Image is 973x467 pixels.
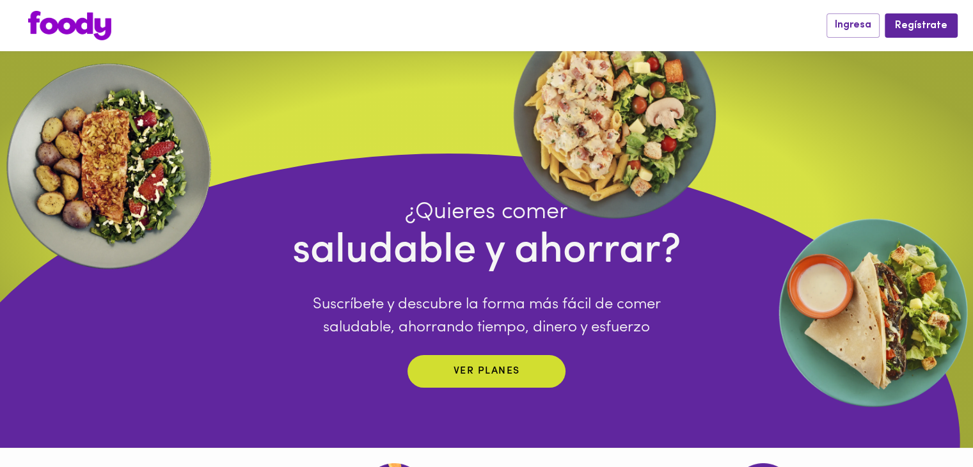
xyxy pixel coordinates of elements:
[895,20,947,32] span: Regístrate
[885,13,958,37] button: Regístrate
[835,19,871,31] span: Ingresa
[28,11,111,40] img: logo.png
[506,6,724,224] img: ellipse.webp
[292,226,681,277] h4: saludable y ahorrar?
[899,393,960,454] iframe: Messagebird Livechat Widget
[454,364,520,379] p: Ver planes
[292,198,681,226] h4: ¿Quieres comer
[292,293,681,339] p: Suscríbete y descubre la forma más fácil de comer saludable, ahorrando tiempo, dinero y esfuerzo
[407,355,566,388] button: Ver planes
[773,213,973,413] img: EllipseRigth.webp
[827,13,880,37] button: Ingresa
